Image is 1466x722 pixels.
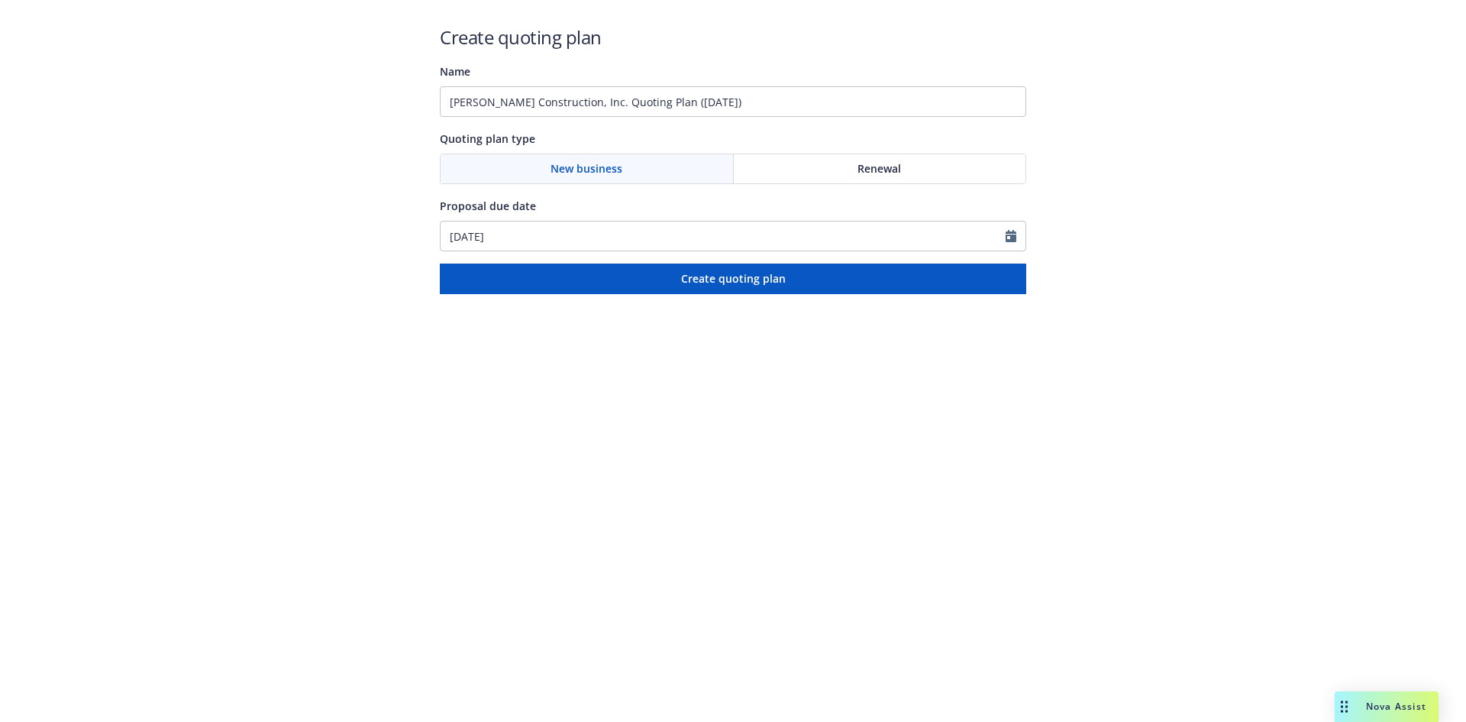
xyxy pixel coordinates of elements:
span: Create quoting plan [681,271,786,286]
div: Drag to move [1335,691,1354,722]
span: Nova Assist [1366,700,1426,713]
input: Quoting plan name [440,86,1026,117]
span: Name [440,64,470,79]
span: Quoting plan type [440,131,535,146]
input: MM/DD/YYYY [441,222,1006,251]
button: Nova Assist [1335,691,1439,722]
svg: Calendar [1006,230,1016,242]
span: New business [551,160,622,176]
button: Create quoting plan [440,264,1026,294]
span: Renewal [857,160,901,176]
h1: Create quoting plan [440,24,1026,50]
span: Proposal due date [440,199,536,213]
